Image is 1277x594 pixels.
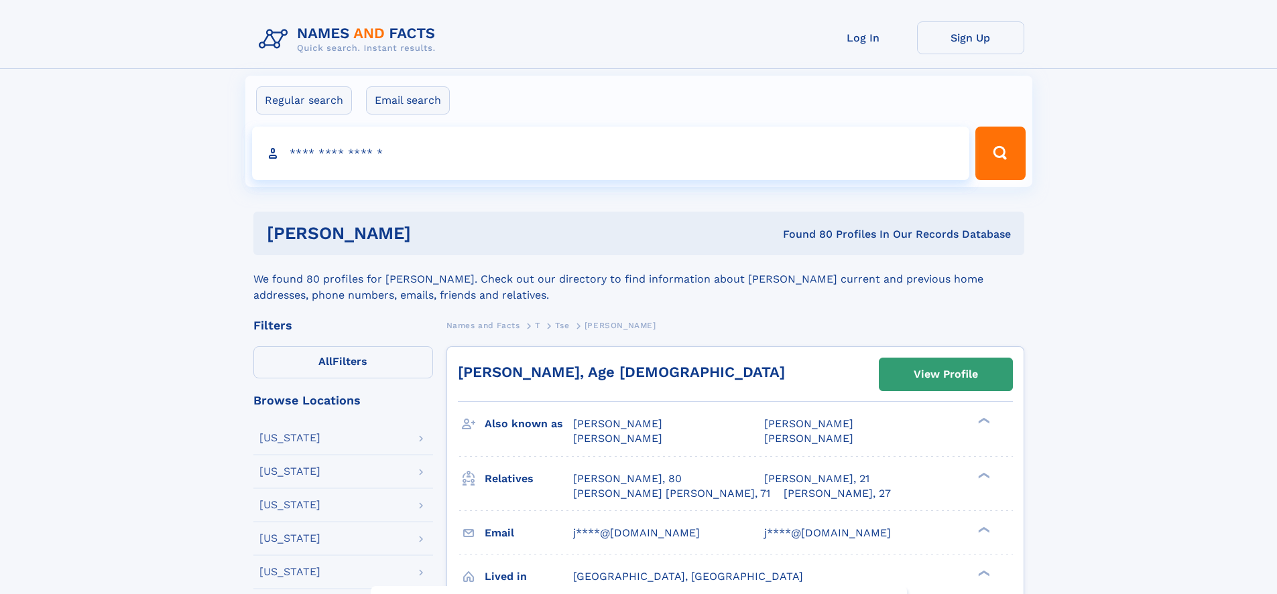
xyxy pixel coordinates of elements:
[764,471,869,486] a: [PERSON_NAME], 21
[975,569,991,577] div: ❯
[253,346,433,378] label: Filters
[485,565,573,588] h3: Lived in
[879,358,1012,390] a: View Profile
[259,466,320,477] div: [US_STATE]
[975,417,991,425] div: ❯
[253,21,446,58] img: Logo Names and Facts
[573,417,662,430] span: [PERSON_NAME]
[573,432,662,445] span: [PERSON_NAME]
[555,317,569,333] a: Tse
[784,486,891,501] a: [PERSON_NAME], 27
[597,227,1011,242] div: Found 80 Profiles In Our Records Database
[366,86,450,115] label: Email search
[252,127,970,180] input: search input
[259,433,320,443] div: [US_STATE]
[810,21,917,54] a: Log In
[535,321,540,330] span: T
[485,467,573,490] h3: Relatives
[975,525,991,534] div: ❯
[458,364,785,380] a: [PERSON_NAME], Age [DEMOGRAPHIC_DATA]
[585,321,656,330] span: [PERSON_NAME]
[253,394,433,406] div: Browse Locations
[485,522,573,544] h3: Email
[535,317,540,333] a: T
[259,533,320,544] div: [US_STATE]
[573,486,770,501] a: [PERSON_NAME] [PERSON_NAME], 71
[975,471,991,479] div: ❯
[975,127,1025,180] button: Search Button
[253,255,1024,303] div: We found 80 profiles for [PERSON_NAME]. Check out our directory to find information about [PERSON...
[318,355,332,368] span: All
[555,321,569,330] span: Tse
[259,567,320,577] div: [US_STATE]
[253,319,433,331] div: Filters
[573,570,803,583] span: [GEOGRAPHIC_DATA], [GEOGRAPHIC_DATA]
[446,317,520,333] a: Names and Facts
[256,86,352,115] label: Regular search
[267,225,597,242] h1: [PERSON_NAME]
[917,21,1024,54] a: Sign Up
[764,432,853,445] span: [PERSON_NAME]
[259,500,320,510] div: [US_STATE]
[764,417,853,430] span: [PERSON_NAME]
[573,471,682,486] a: [PERSON_NAME], 80
[914,359,978,390] div: View Profile
[485,413,573,435] h3: Also known as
